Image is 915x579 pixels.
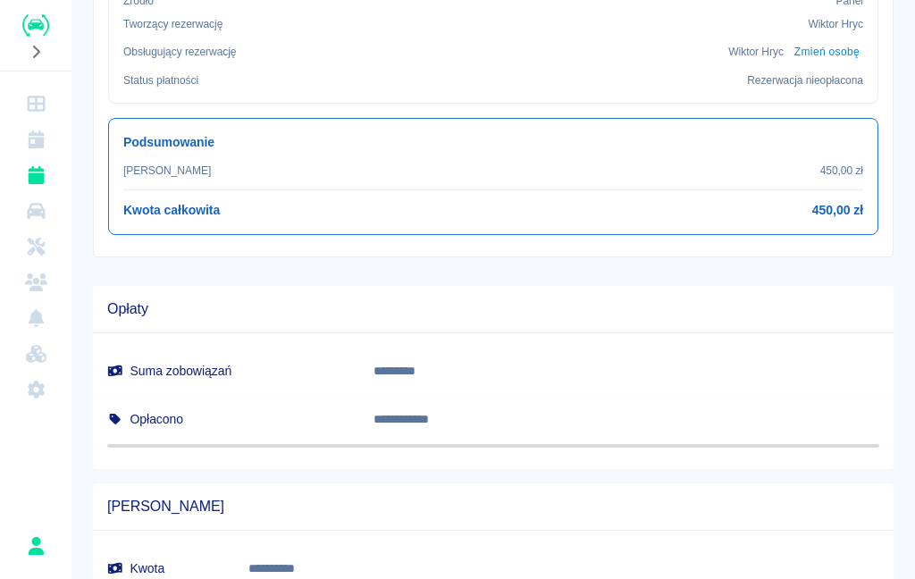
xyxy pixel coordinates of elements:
[7,372,64,407] a: Ustawienia
[123,133,863,152] h6: Podsumowanie
[728,44,784,60] p: Wiktor Hryc
[812,201,863,220] h6: 450,00 zł
[7,122,64,157] a: Kalendarz
[17,527,55,565] button: Karol Klag
[7,86,64,122] a: Dashboard
[7,157,64,193] a: Rezerwacje
[7,300,64,336] a: Powiadomienia
[123,44,237,60] p: Obsługujący rezerwację
[7,264,64,300] a: Klienci
[820,163,863,179] p: 450,00 zł
[747,72,863,88] p: Rezerwacja nieopłacona
[107,362,345,380] h6: Suma zobowiązań
[123,201,220,220] h6: Kwota całkowita
[22,40,49,63] button: Rozwiń nawigację
[107,498,879,516] span: [PERSON_NAME]
[22,14,49,37] img: Renthelp
[107,444,879,448] span: Pozostało 450,00 zł do zapłaty
[107,410,345,428] h6: Opłacono
[107,559,220,577] h6: Kwota
[791,39,863,65] button: Zmień osobę
[7,229,64,264] a: Serwisy
[123,163,211,179] p: [PERSON_NAME]
[123,72,198,88] p: Status płatności
[808,16,863,32] p: Wiktor Hryc
[123,16,222,32] p: Tworzący rezerwację
[7,193,64,229] a: Flota
[107,300,879,318] span: Opłaty
[7,336,64,372] a: Widget WWW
